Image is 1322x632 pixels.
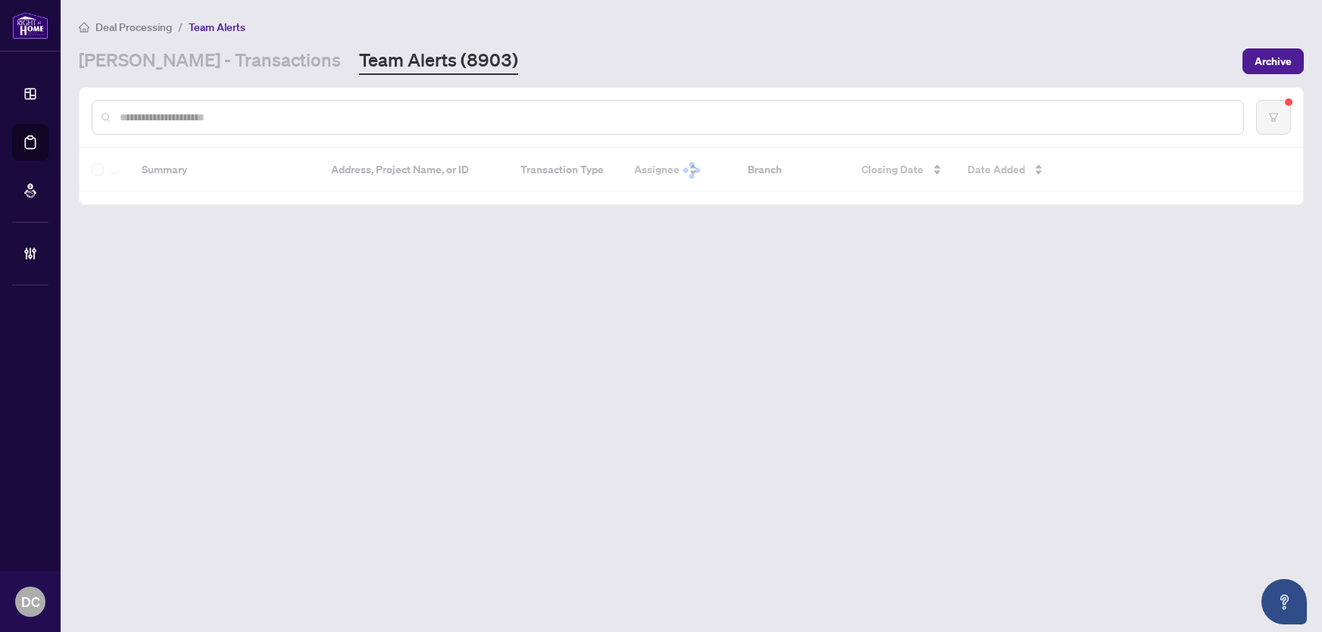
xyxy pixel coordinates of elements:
[79,22,89,33] span: home
[359,48,518,75] a: Team Alerts (8903)
[1242,48,1304,74] button: Archive
[12,11,48,39] img: logo
[1256,100,1291,135] button: filter
[1261,579,1307,624] button: Open asap
[1255,49,1292,73] span: Archive
[95,20,172,34] span: Deal Processing
[189,20,245,34] span: Team Alerts
[79,48,341,75] a: [PERSON_NAME] - Transactions
[21,591,40,612] span: DC
[178,18,183,36] li: /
